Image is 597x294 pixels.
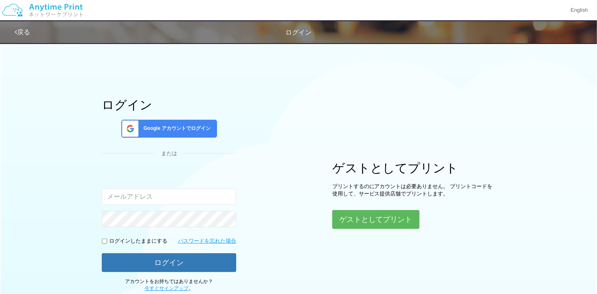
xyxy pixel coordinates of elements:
[178,237,236,245] a: パスワードを忘れた場合
[15,29,30,35] a: 戻る
[102,189,236,205] input: メールアドレス
[332,161,495,175] h1: ゲストとしてプリント
[145,285,193,291] span: 。
[102,150,236,158] div: または
[102,253,236,272] button: ログイン
[140,125,211,132] span: Google アカウントでログイン
[285,29,312,36] span: ログイン
[332,183,495,198] p: プリントするのにアカウントは必要ありません。 プリントコードを使用して、サービス提供店舗でプリントします。
[102,98,236,112] h1: ログイン
[102,278,236,292] p: アカウントをお持ちではありませんか？
[109,237,167,245] p: ログインしたままにする
[332,210,419,229] button: ゲストとしてプリント
[145,285,189,291] a: 今すぐサインアップ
